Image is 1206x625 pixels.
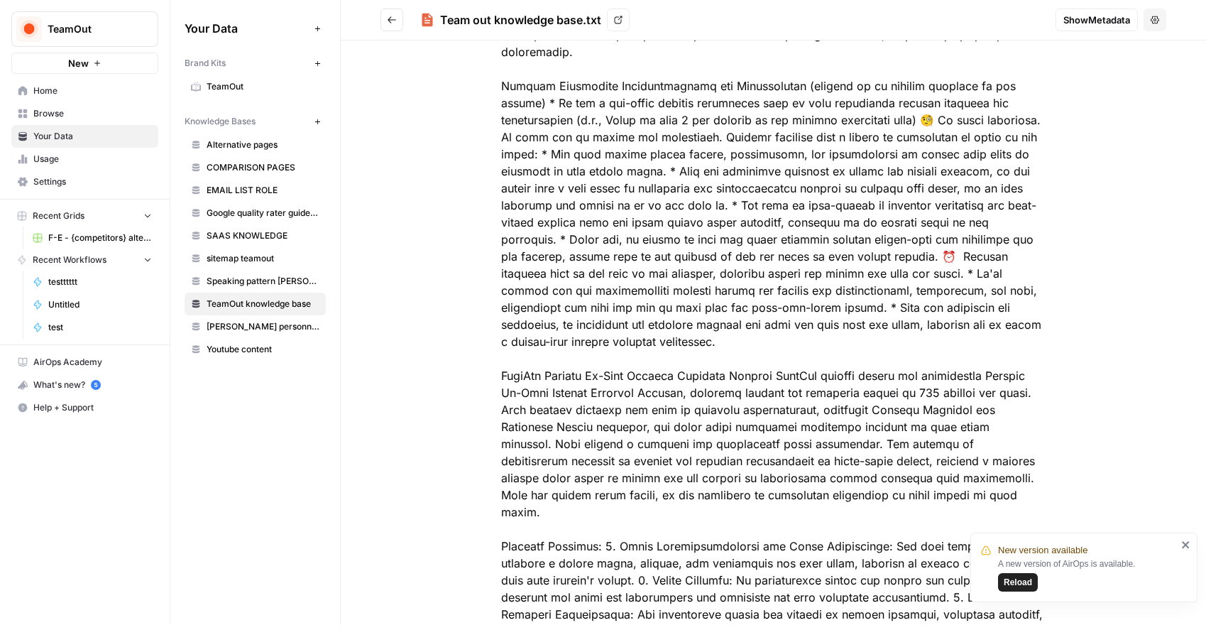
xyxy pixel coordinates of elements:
[207,275,319,288] span: Speaking pattern [PERSON_NAME]
[11,11,158,47] button: Workspace: TeamOut
[185,156,326,179] a: COMPARISON PAGES
[11,170,158,193] a: Settings
[33,130,152,143] span: Your Data
[185,134,326,156] a: Alternative pages
[1056,9,1138,31] button: ShowMetadata
[33,107,152,120] span: Browse
[11,53,158,74] button: New
[440,11,601,28] div: Team out knowledge base.txt
[11,249,158,271] button: Recent Workflows
[33,254,106,266] span: Recent Workflows
[207,343,319,356] span: Youtube content
[207,80,319,93] span: TeamOut
[26,227,158,249] a: F-E - {competitors} alternative
[207,161,319,174] span: COMPARISON PAGES
[207,207,319,219] span: Google quality rater guidelines
[185,270,326,293] a: Speaking pattern [PERSON_NAME]
[11,396,158,419] button: Help + Support
[380,9,403,31] button: Go back
[185,75,326,98] a: TeamOut
[185,115,256,128] span: Knowledge Bases
[26,316,158,339] a: test
[998,573,1038,592] button: Reload
[94,381,97,388] text: 5
[185,202,326,224] a: Google quality rater guidelines
[207,298,319,310] span: TeamOut knowledge base
[998,543,1087,558] span: New version available
[48,298,152,311] span: Untitled
[33,210,84,222] span: Recent Grids
[207,184,319,197] span: EMAIL LIST ROLE
[33,175,152,188] span: Settings
[11,148,158,170] a: Usage
[48,232,152,244] span: F-E - {competitors} alternative
[26,293,158,316] a: Untitled
[1181,539,1191,550] button: close
[207,320,319,333] span: [PERSON_NAME] personnal background
[11,351,158,374] a: AirOps Academy
[185,179,326,202] a: EMAIL LIST ROLE
[48,321,152,334] span: test
[207,252,319,265] span: sitemap teamout
[185,293,326,315] a: TeamOut knowledge base
[16,16,42,42] img: TeamOut Logo
[1004,576,1032,589] span: Reload
[26,271,158,293] a: testttttt
[48,22,133,36] span: TeamOut
[185,338,326,361] a: Youtube content
[998,558,1177,592] div: A new version of AirOps is available.
[12,374,158,396] div: What's new?
[11,102,158,125] a: Browse
[185,224,326,247] a: SAAS KNOWLEDGE
[48,276,152,288] span: testttttt
[207,138,319,151] span: Alternative pages
[33,153,152,165] span: Usage
[185,20,309,37] span: Your Data
[33,401,152,414] span: Help + Support
[11,125,158,148] a: Your Data
[68,56,89,70] span: New
[33,356,152,369] span: AirOps Academy
[185,247,326,270] a: sitemap teamout
[11,80,158,102] a: Home
[91,380,101,390] a: 5
[1063,13,1130,27] span: Show Metadata
[207,229,319,242] span: SAAS KNOWLEDGE
[11,205,158,227] button: Recent Grids
[33,85,152,97] span: Home
[185,315,326,338] a: [PERSON_NAME] personnal background
[185,57,226,70] span: Brand Kits
[11,374,158,396] button: What's new? 5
